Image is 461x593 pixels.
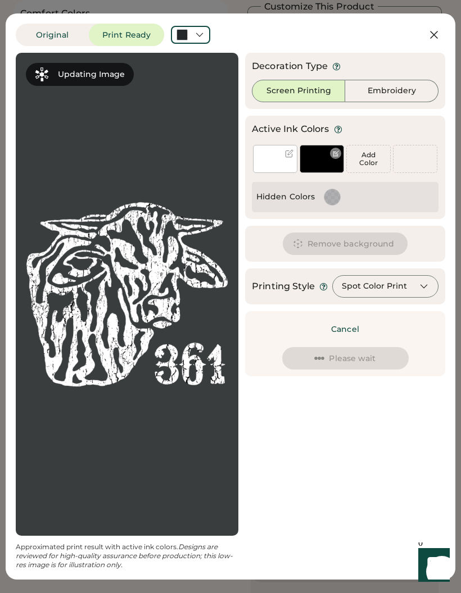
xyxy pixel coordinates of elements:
button: Print Ready [89,24,164,46]
button: Remove background [283,232,408,255]
button: Please wait [282,347,409,370]
div: Printing Style [252,280,315,293]
iframe: Front Chat [408,542,456,591]
div: Hidden Colors [256,191,315,203]
div: Decoration Type [252,60,328,73]
button: Cancel [306,318,385,340]
div: Spot Color Print [342,281,407,292]
em: Designs are reviewed for high-quality assurance before production; this low-res image is for illu... [16,542,233,569]
div: Active Ink Colors [252,122,329,136]
div: Approximated print result with active ink colors. [16,542,238,569]
div: Embroidery [368,85,416,97]
button: Original [16,24,89,46]
div: Screen Printing [266,85,331,97]
div: Add Color [350,151,387,167]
